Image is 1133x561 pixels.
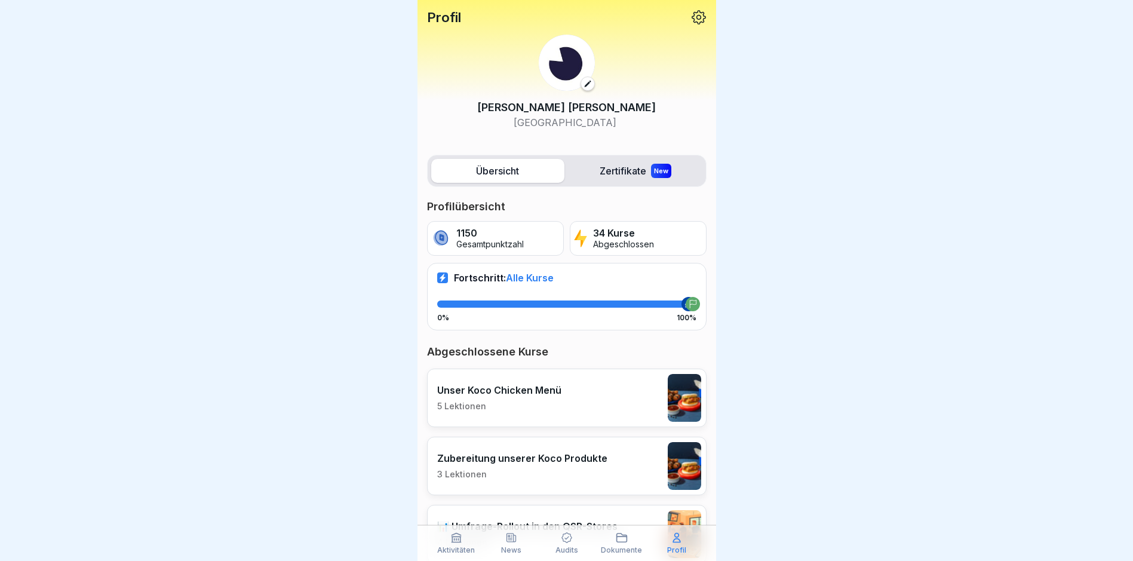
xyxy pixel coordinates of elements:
span: Alle Kurse [506,272,554,284]
p: Profil [667,546,686,554]
a: Unser Koco Chicken Menü5 Lektionen [427,369,707,427]
p: [PERSON_NAME] [PERSON_NAME] [477,99,656,115]
label: Zertifikate [569,159,702,183]
img: dgn6ymvmmfza13vslh7z01e0.png [539,35,595,91]
label: Übersicht [431,159,564,183]
p: 0% [437,314,449,322]
img: lightning.svg [574,228,588,249]
p: 100% [677,314,696,322]
p: Audits [555,546,578,554]
img: coin.svg [431,228,451,249]
p: Aktivitäten [437,546,475,554]
p: 📊 Umfrage-Rollout in den QSR-Stores [437,520,618,532]
p: Abgeschlossen [593,240,654,250]
a: Zubereitung unserer Koco Produkte3 Lektionen [427,437,707,495]
p: 5 Lektionen [437,401,561,412]
img: lq22iihlx1gk089bhjtgswki.png [668,442,701,490]
div: New [651,164,671,178]
p: [GEOGRAPHIC_DATA] [477,115,656,130]
p: Profil [427,10,461,25]
p: Zubereitung unserer Koco Produkte [437,452,607,464]
img: micnv0ymr61u2o0zgun0bp1a.png [668,510,701,558]
p: 34 Kurse [593,228,654,239]
p: Dokumente [601,546,642,554]
p: Fortschritt: [454,272,554,284]
p: Unser Koco Chicken Menü [437,384,561,396]
p: 1150 [456,228,524,239]
p: Abgeschlossene Kurse [427,345,707,359]
p: 3 Lektionen [437,469,607,480]
p: News [501,546,521,554]
img: lq22iihlx1gk089bhjtgswki.png [668,374,701,422]
p: Profilübersicht [427,200,707,214]
p: Gesamtpunktzahl [456,240,524,250]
